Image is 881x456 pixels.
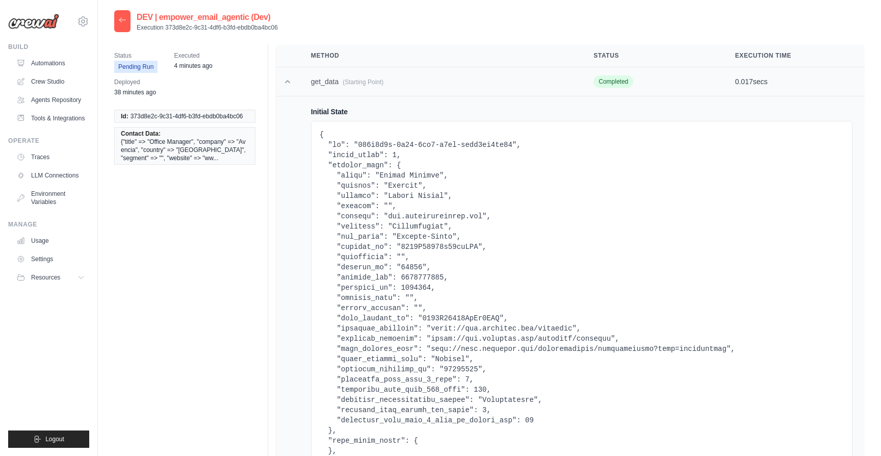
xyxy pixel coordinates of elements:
[8,137,89,145] div: Operate
[114,77,156,87] span: Deployed
[311,107,852,117] h4: Initial State
[723,44,865,67] th: Execution Time
[299,67,581,96] td: get_data
[12,233,89,249] a: Usage
[174,50,212,61] span: Executed
[114,50,158,61] span: Status
[114,89,156,96] time: October 2, 2025 at 15:49 CDT
[12,110,89,126] a: Tools & Integrations
[299,44,581,67] th: Method
[114,61,158,73] span: Pending Run
[12,251,89,267] a: Settings
[581,44,722,67] th: Status
[343,79,383,86] span: (Starting Point)
[723,67,865,96] td: secs
[137,11,278,23] h2: DEV | empower_email_agentic (Dev)
[121,138,249,162] span: {"title" => "Office Manager", "company" => "Avencia", "country" => "[GEOGRAPHIC_DATA]", "segment"...
[593,75,633,88] span: Completed
[31,273,60,282] span: Resources
[12,55,89,71] a: Automations
[8,43,89,51] div: Build
[45,435,64,443] span: Logout
[137,23,278,32] p: Execution 373d8e2c-9c31-4df6-b3fd-ebdb0ba4bc06
[121,112,128,120] span: Id:
[12,149,89,165] a: Traces
[830,407,881,456] iframe: Chat Widget
[8,14,59,29] img: Logo
[8,220,89,229] div: Manage
[12,269,89,286] button: Resources
[12,167,89,184] a: LLM Connections
[12,186,89,210] a: Environment Variables
[131,112,243,120] span: 373d8e2c-9c31-4df6-b3fd-ebdb0ba4bc06
[735,78,753,86] span: 0.017
[8,430,89,448] button: Logout
[121,130,161,138] span: Contact Data:
[12,92,89,108] a: Agents Repository
[12,73,89,90] a: Crew Studio
[174,62,212,69] time: October 2, 2025 at 16:23 CDT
